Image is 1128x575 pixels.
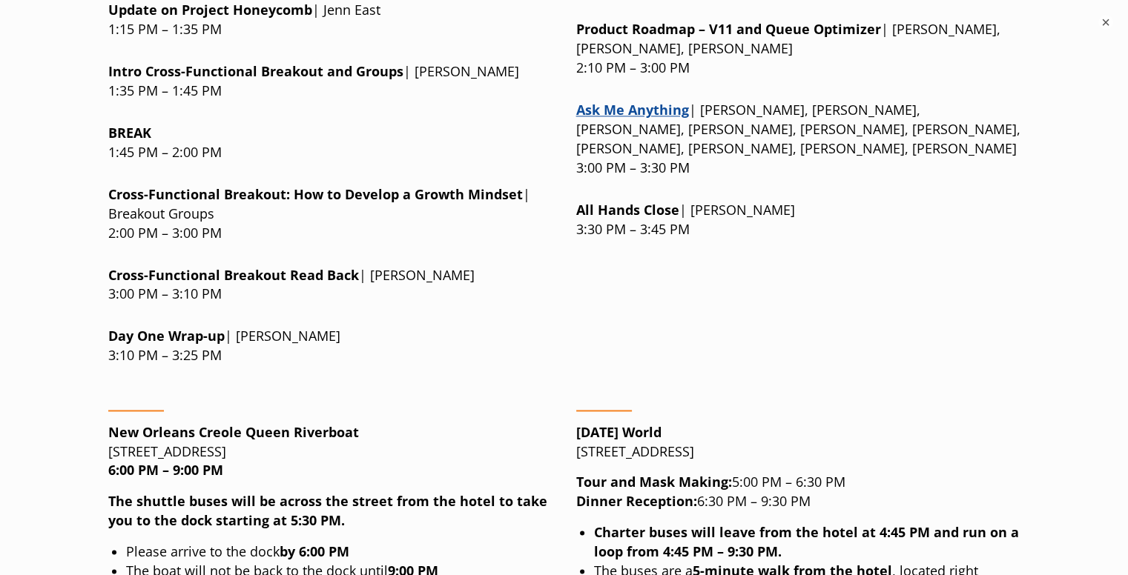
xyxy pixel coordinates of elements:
strong: The shuttle buses will be across the street from the hotel to take you to the dock starting at 5:... [108,492,547,529]
p: 5:00 PM – 6:30 PM 6:30 PM – 9:30 PM [576,473,1020,511]
p: [STREET_ADDRESS] [576,423,1020,462]
p: | Breakout Groups 2:00 PM – 3:00 PM [108,185,553,243]
p: [STREET_ADDRESS] [108,423,553,481]
button: × [1098,15,1113,30]
strong: Cross-Functional Breakou [108,266,280,284]
p: | [PERSON_NAME] 1:35 PM – 1:45 PM [108,62,553,101]
strong: Day One Wrap-up [108,327,225,345]
p: | [PERSON_NAME] 3:10 PM – 3:25 PM [108,327,553,365]
strong: Dinner Reception: [576,492,697,510]
strong: Charter buses will leave from the hotel at 4:45 PM and run on a loop from 4:45 PM – 9:30 PM. [594,523,1019,560]
strong: Intro Cross-Functional Breakout and Groups [108,62,403,80]
strong: ow to Develop a Growth Mindset [304,185,523,203]
strong: BREAK [108,124,151,142]
p: 1:45 PM – 2:00 PM [108,124,553,162]
p: | [PERSON_NAME] 3:30 PM – 3:45 PM [576,201,1020,239]
strong: All Hands Close [576,201,679,219]
p: | [PERSON_NAME], [PERSON_NAME], [PERSON_NAME], [PERSON_NAME], [PERSON_NAME], [PERSON_NAME], [PERS... [576,101,1020,178]
strong: Cross-Functional Breakout: H [108,185,523,203]
strong: [DATE] World [576,423,662,441]
strong: New Orleans Creole Queen Riverboat [108,423,359,441]
p: | [PERSON_NAME] 3:00 PM – 3:10 PM [108,266,553,305]
strong: t Read Back [108,266,359,284]
p: | [PERSON_NAME], [PERSON_NAME], [PERSON_NAME] 2:10 PM – 3:00 PM [576,20,1020,78]
strong: Tour and Mask Making: [576,473,732,491]
strong: by 6:00 PM [280,542,349,560]
strong: 6:00 PM – 9:00 PM [108,461,223,479]
a: Link opens in a new window [576,101,689,119]
li: Please arrive to the dock [126,542,553,562]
